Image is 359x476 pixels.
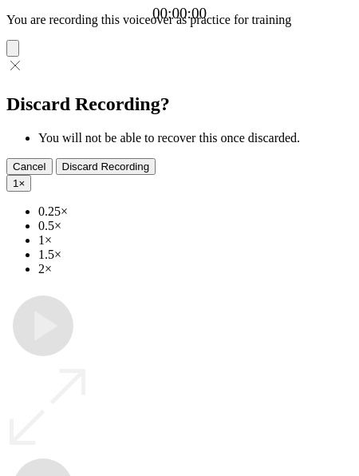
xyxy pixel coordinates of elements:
p: You are recording this voiceover as practice for training [6,13,353,27]
li: 0.5× [38,219,353,233]
button: Discard Recording [56,158,156,175]
a: 00:00:00 [152,5,207,22]
li: 1× [38,233,353,248]
button: Cancel [6,158,53,175]
li: 0.25× [38,204,353,219]
li: 1.5× [38,248,353,262]
h2: Discard Recording? [6,93,353,115]
li: You will not be able to recover this once discarded. [38,131,353,145]
li: 2× [38,262,353,276]
span: 1 [13,177,18,189]
button: 1× [6,175,31,192]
